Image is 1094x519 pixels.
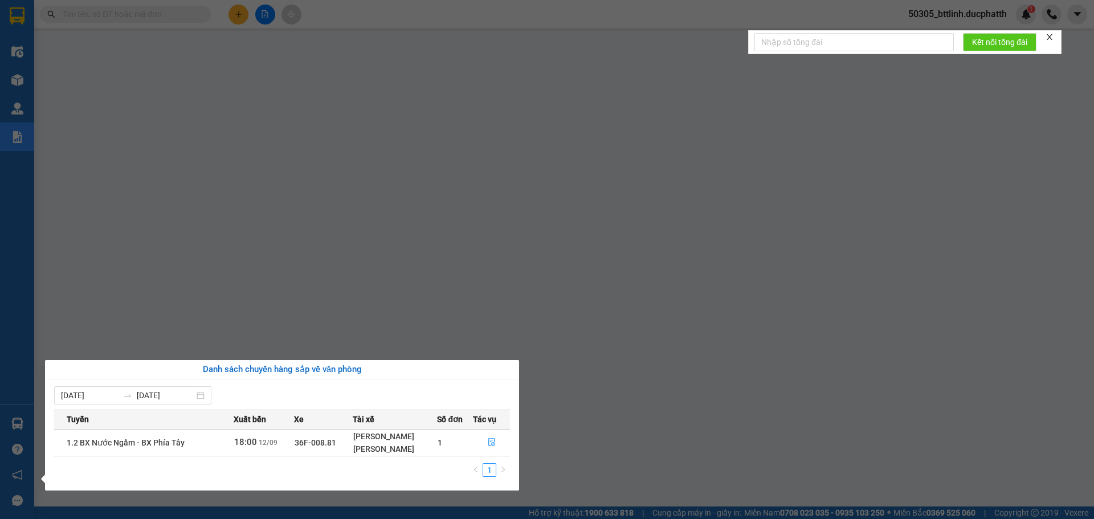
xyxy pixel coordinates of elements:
li: Next Page [496,463,510,477]
span: Kết nối tổng đài [972,36,1027,48]
span: 1.2 BX Nước Ngầm - BX Phía Tây [67,438,185,447]
span: Tuyến [67,413,89,426]
span: Xe [294,413,304,426]
span: Tài xế [353,413,374,426]
span: 12/09 [259,439,277,447]
span: 18:00 [234,437,257,447]
span: to [123,391,132,400]
span: file-done [488,438,496,447]
input: Nhập số tổng đài [754,33,954,51]
li: 1 [483,463,496,477]
span: close [1046,33,1054,41]
div: [PERSON_NAME] [353,443,437,455]
div: [PERSON_NAME] [353,430,437,443]
input: Đến ngày [137,389,194,402]
li: Previous Page [469,463,483,477]
span: 1 [438,438,442,447]
span: Xuất bến [234,413,266,426]
button: file-done [473,434,510,452]
span: Tác vụ [473,413,496,426]
span: swap-right [123,391,132,400]
a: 1 [483,464,496,476]
span: Số đơn [437,413,463,426]
span: 36F-008.81 [295,438,336,447]
input: Từ ngày [61,389,119,402]
span: left [472,466,479,473]
button: right [496,463,510,477]
div: Danh sách chuyến hàng sắp về văn phòng [54,363,510,377]
span: right [500,466,507,473]
button: Kết nối tổng đài [963,33,1036,51]
button: left [469,463,483,477]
